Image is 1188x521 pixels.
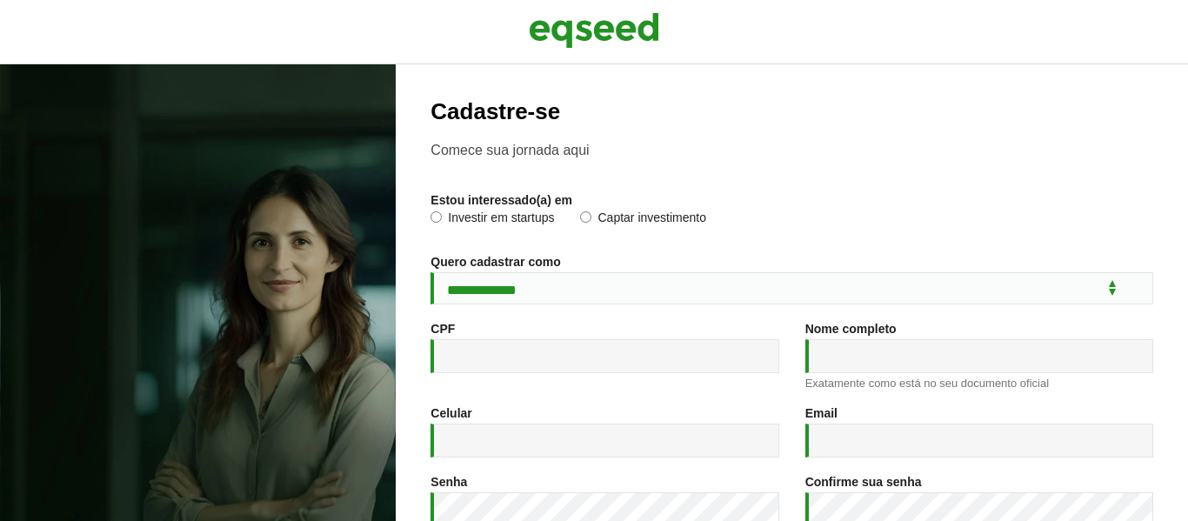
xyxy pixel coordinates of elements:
[529,9,659,52] img: EqSeed Logo
[430,99,1153,124] h2: Cadastre-se
[430,211,554,229] label: Investir em startups
[430,256,560,268] label: Quero cadastrar como
[580,211,591,223] input: Captar investimento
[805,323,897,335] label: Nome completo
[430,476,467,488] label: Senha
[430,194,572,206] label: Estou interessado(a) em
[430,407,471,419] label: Celular
[580,211,706,229] label: Captar investimento
[430,211,442,223] input: Investir em startups
[805,476,922,488] label: Confirme sua senha
[430,142,1153,158] p: Comece sua jornada aqui
[805,407,838,419] label: Email
[430,323,455,335] label: CPF
[805,377,1153,389] div: Exatamente como está no seu documento oficial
